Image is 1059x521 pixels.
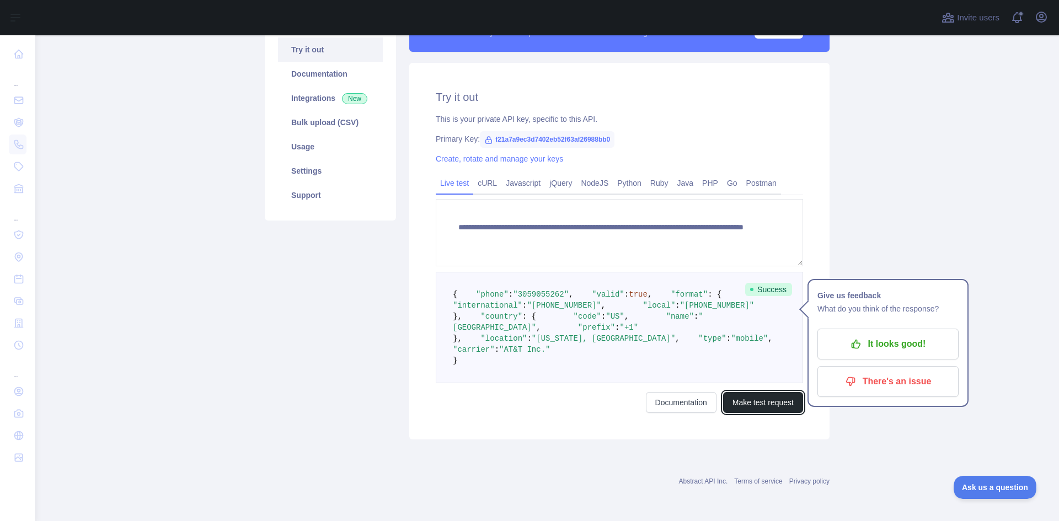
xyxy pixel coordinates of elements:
[601,312,606,321] span: :
[453,290,457,299] span: {
[578,323,615,332] span: "prefix"
[698,174,723,192] a: PHP
[698,334,726,343] span: "type"
[536,323,541,332] span: ,
[480,334,527,343] span: "location"
[675,334,680,343] span: ,
[613,174,646,192] a: Python
[957,12,999,24] span: Invite users
[436,89,803,105] h2: Try it out
[436,174,473,192] a: Live test
[342,93,367,104] span: New
[745,283,792,296] span: Success
[436,154,563,163] a: Create, rotate and manage your keys
[592,290,624,299] span: "valid"
[826,335,950,353] p: It looks good!
[826,372,950,391] p: There's an issue
[629,290,648,299] span: true
[522,301,527,310] span: :
[480,131,614,148] span: f21a7a9ec3d7402eb52f63af26988bb0
[9,357,26,379] div: ...
[473,174,501,192] a: cURL
[680,301,754,310] span: "[PHONE_NUMBER]"
[278,110,383,135] a: Bulk upload (CSV)
[624,290,629,299] span: :
[501,174,545,192] a: Javascript
[278,183,383,207] a: Support
[954,476,1037,499] iframe: Toggle Customer Support
[278,135,383,159] a: Usage
[817,289,959,302] h1: Give us feedback
[453,345,495,354] span: "carrier"
[545,174,576,192] a: jQuery
[615,323,619,332] span: :
[726,334,731,343] span: :
[768,334,772,343] span: ,
[789,477,830,485] a: Privacy policy
[646,392,716,413] a: Documentation
[278,37,383,62] a: Try it out
[723,174,742,192] a: Go
[601,301,606,310] span: ,
[817,329,959,359] button: It looks good!
[278,62,383,86] a: Documentation
[679,477,728,485] a: Abstract API Inc.
[576,174,613,192] a: NodeJS
[671,290,708,299] span: "format"
[278,159,383,183] a: Settings
[453,356,457,365] span: }
[673,174,698,192] a: Java
[646,174,673,192] a: Ruby
[694,312,698,321] span: :
[453,301,522,310] span: "international"
[624,312,629,321] span: ,
[9,66,26,88] div: ...
[527,301,601,310] span: "[PHONE_NUMBER]"
[453,312,462,321] span: },
[569,290,573,299] span: ,
[708,290,721,299] span: : {
[476,290,509,299] span: "phone"
[453,334,462,343] span: },
[480,312,522,321] span: "country"
[9,201,26,223] div: ...
[532,334,675,343] span: "[US_STATE], [GEOGRAPHIC_DATA]"
[606,312,624,321] span: "US"
[723,392,803,413] button: Make test request
[648,290,652,299] span: ,
[742,174,781,192] a: Postman
[817,302,959,315] p: What do you think of the response?
[666,312,694,321] span: "name"
[619,323,638,332] span: "+1"
[731,334,768,343] span: "mobile"
[817,366,959,397] button: There's an issue
[513,290,569,299] span: "3059055262"
[643,301,675,310] span: "local"
[495,345,499,354] span: :
[527,334,531,343] span: :
[499,345,550,354] span: "AT&T Inc."
[675,301,680,310] span: :
[939,9,1002,26] button: Invite users
[278,86,383,110] a: Integrations New
[522,312,536,321] span: : {
[436,133,803,144] div: Primary Key:
[436,114,803,125] div: This is your private API key, specific to this API.
[509,290,513,299] span: :
[573,312,601,321] span: "code"
[734,477,782,485] a: Terms of service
